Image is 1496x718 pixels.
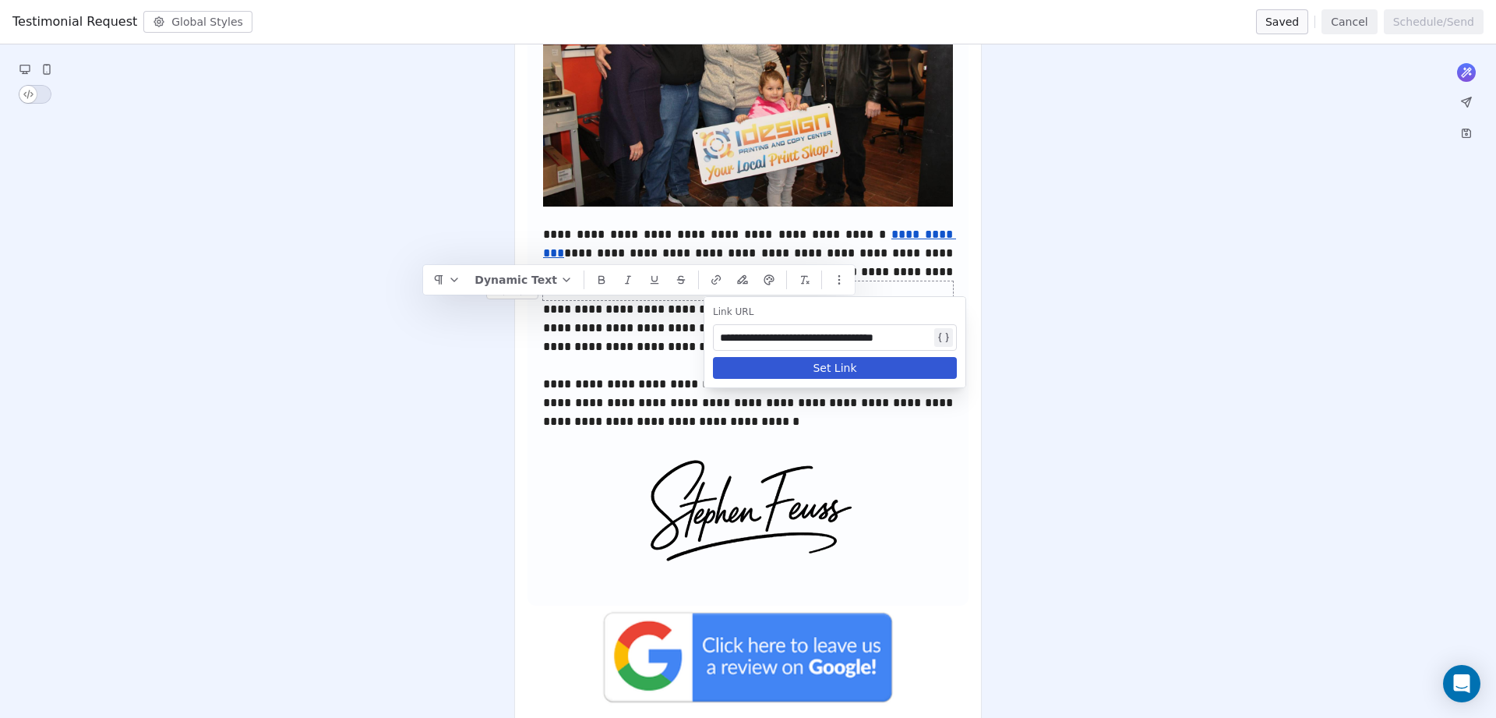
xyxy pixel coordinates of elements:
span: Testimonial Request [12,12,137,31]
button: Cancel [1321,9,1377,34]
div: Link URL [713,306,957,318]
button: Set Link [713,357,957,379]
button: Dynamic Text [468,268,579,292]
button: Global Styles [143,11,252,33]
button: Saved [1256,9,1308,34]
button: Schedule/Send [1384,9,1484,34]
